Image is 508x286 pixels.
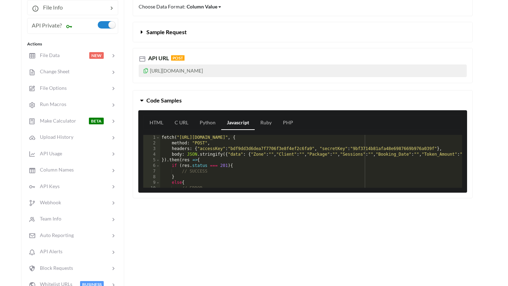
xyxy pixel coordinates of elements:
div: 6 [143,163,160,169]
span: Sample Request [146,29,187,35]
span: POST [171,55,185,61]
button: Sample Request [133,22,472,42]
div: Column Value [187,3,217,10]
span: API Alerts [36,248,62,254]
div: 3 [143,146,160,152]
button: Code Samples [133,91,472,110]
span: File Info [39,4,63,11]
div: 4 [143,152,160,157]
div: 2 [143,141,160,146]
span: Auto Reporting [36,232,74,238]
span: Block Requests [36,265,73,271]
span: Webhook [36,199,61,205]
p: [URL][DOMAIN_NAME] [139,64,467,77]
span: Upload History [36,134,73,140]
span: Make Calculator [36,118,76,124]
span: API Private? [32,22,62,29]
span: API URL [147,55,169,61]
a: C URL [169,116,194,130]
span: Column Names [36,167,74,173]
div: 8 [143,174,160,180]
div: 5 [143,157,160,163]
div: Actions [27,41,118,47]
span: Team Info [36,216,61,222]
span: API Usage [36,150,62,156]
a: PHP [277,116,299,130]
div: 7 [143,169,160,174]
span: BETA [89,118,104,124]
a: Python [194,116,221,130]
span: Code Samples [146,97,182,104]
span: File Data [36,52,60,58]
a: HTML [144,116,169,130]
span: Choose Data Format: [139,4,222,10]
span: Run Macros [36,101,66,107]
span: File Options [36,85,67,91]
span: Change Sheet [36,68,69,74]
div: 10 [143,186,160,191]
span: API Keys [36,183,60,189]
span: NEW [89,52,104,59]
a: Javascript [221,116,255,130]
div: 9 [143,180,160,186]
div: 1 [143,135,160,141]
a: Ruby [255,116,277,130]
